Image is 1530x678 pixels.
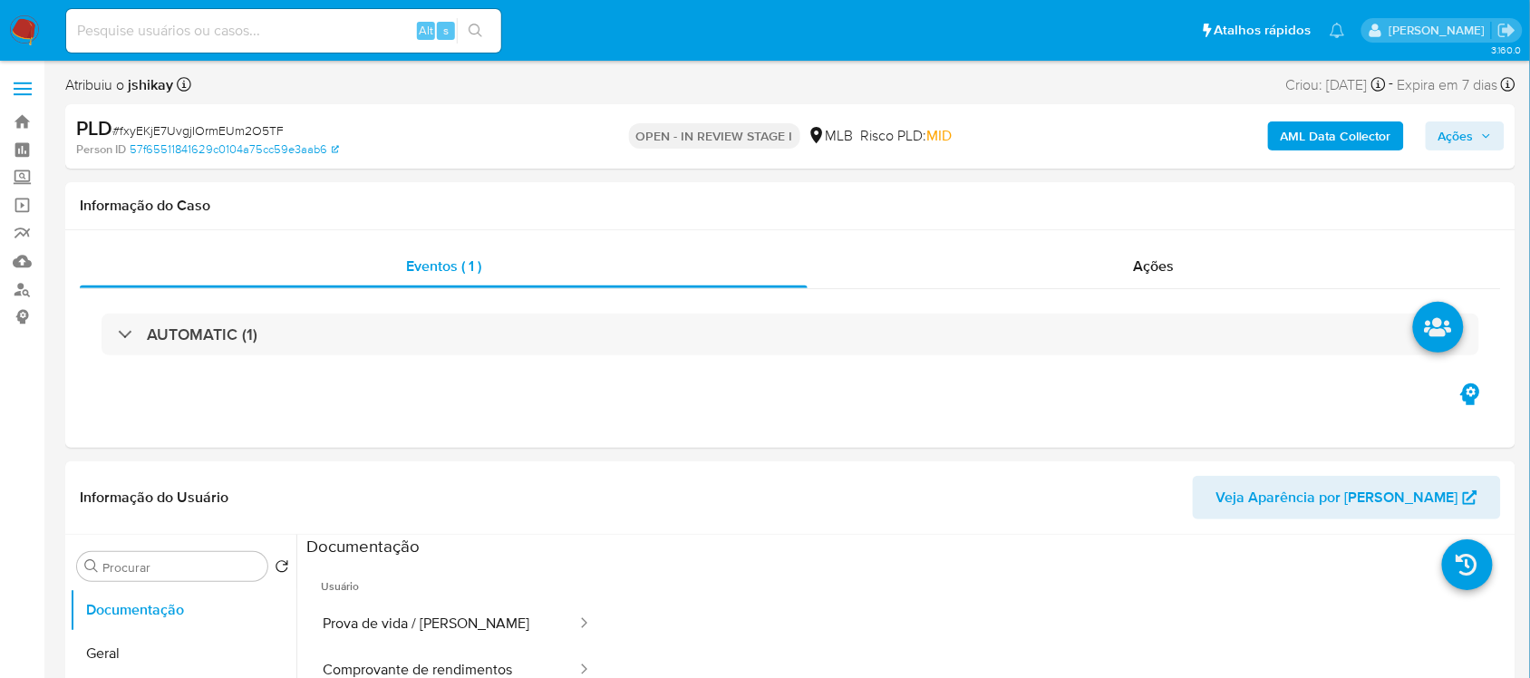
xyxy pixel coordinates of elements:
a: Sair [1497,21,1516,40]
p: OPEN - IN REVIEW STAGE I [629,123,800,149]
span: Eventos ( 1 ) [406,256,481,276]
span: s [443,22,449,39]
span: Ações [1134,256,1175,276]
input: Pesquise usuários ou casos... [66,19,501,43]
button: Geral [70,632,296,675]
button: AML Data Collector [1268,121,1404,150]
a: 57f65511841629c0104a75cc59e3aab6 [130,141,339,158]
span: Risco PLD: [861,126,953,146]
h1: Informação do Caso [80,197,1501,215]
b: jshikay [124,74,173,95]
h3: AUTOMATIC (1) [147,324,257,344]
span: Alt [419,22,433,39]
span: Atalhos rápidos [1215,21,1312,40]
span: - [1390,73,1394,97]
b: PLD [76,113,112,142]
div: Criou: [DATE] [1286,73,1386,97]
span: # fxyEKjE7UvgjIOrmEUm2O5TF [112,121,284,140]
button: Procurar [84,559,99,574]
b: AML Data Collector [1281,121,1391,150]
button: Documentação [70,588,296,632]
button: search-icon [457,18,494,44]
div: AUTOMATIC (1) [102,314,1479,355]
span: Atribuiu o [65,75,173,95]
span: Veja Aparência por [PERSON_NAME] [1216,476,1458,519]
input: Procurar [102,559,260,576]
a: Notificações [1330,23,1345,38]
button: Retornar ao pedido padrão [275,559,289,579]
div: MLB [808,126,854,146]
span: Ações [1438,121,1474,150]
p: jonathan.shikay@mercadolivre.com [1389,22,1491,39]
span: Expira em 7 dias [1398,75,1498,95]
button: Ações [1426,121,1505,150]
h1: Informação do Usuário [80,489,228,507]
b: Person ID [76,141,126,158]
button: Veja Aparência por [PERSON_NAME] [1193,476,1501,519]
span: MID [927,125,953,146]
